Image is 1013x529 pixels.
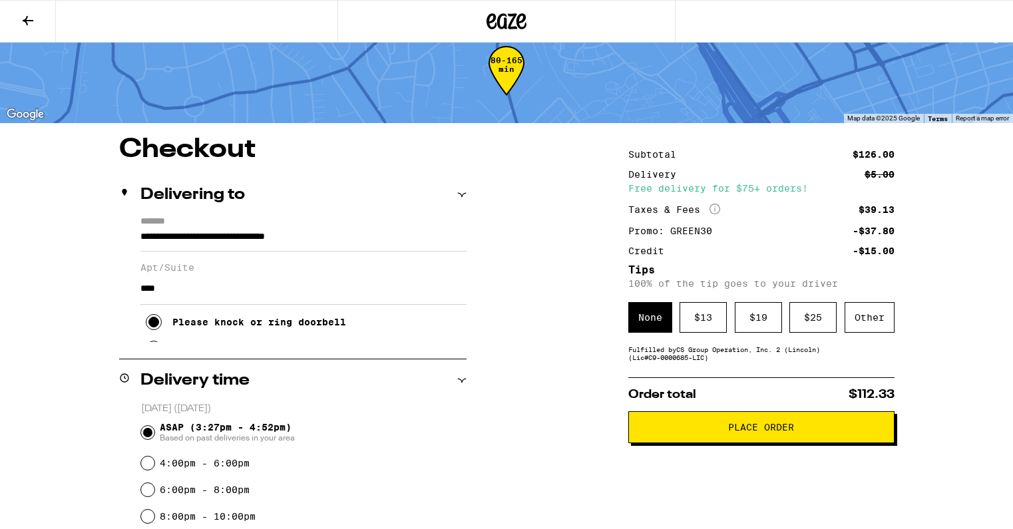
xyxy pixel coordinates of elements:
[628,150,686,159] div: Subtotal
[3,106,47,123] a: Open this area in Google Maps (opens a new window)
[119,136,467,163] h1: Checkout
[853,150,895,159] div: $126.00
[845,302,895,333] div: Other
[849,389,895,401] span: $112.33
[140,373,250,389] h2: Delivery time
[160,458,250,468] label: 4:00pm - 6:00pm
[628,226,721,236] div: Promo: GREEN30
[141,403,467,415] p: [DATE] ([DATE])
[140,262,467,273] label: Apt/Suite
[160,511,256,522] label: 8:00pm - 10:00pm
[928,114,948,122] a: Terms
[628,411,895,443] button: Place Order
[865,170,895,179] div: $5.00
[489,56,524,106] div: 80-165 min
[8,9,96,20] span: Hi. Need any help?
[859,205,895,214] div: $39.13
[628,389,696,401] span: Order total
[956,114,1009,122] a: Report a map error
[853,226,895,236] div: -$37.80
[628,265,895,275] h5: Tips
[628,204,720,216] div: Taxes & Fees
[853,246,895,256] div: -$15.00
[146,309,346,335] button: Please knock or ring doorbell
[160,484,250,495] label: 6:00pm - 8:00pm
[680,302,727,333] div: $ 13
[628,278,895,289] p: 100% of the tip goes to your driver
[172,317,346,327] div: Please knock or ring doorbell
[735,302,782,333] div: $ 19
[160,422,295,443] span: ASAP (3:27pm - 4:52pm)
[728,423,794,432] span: Place Order
[789,302,837,333] div: $ 25
[628,184,895,193] div: Free delivery for $75+ orders!
[3,106,47,123] img: Google
[628,246,674,256] div: Credit
[628,345,895,361] div: Fulfilled by CS Group Operation, Inc. 2 (Lincoln) (Lic# C9-0000685-LIC )
[847,114,920,122] span: Map data ©2025 Google
[140,187,245,203] h2: Delivering to
[628,170,686,179] div: Delivery
[160,433,295,443] span: Based on past deliveries in your area
[628,302,672,333] div: None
